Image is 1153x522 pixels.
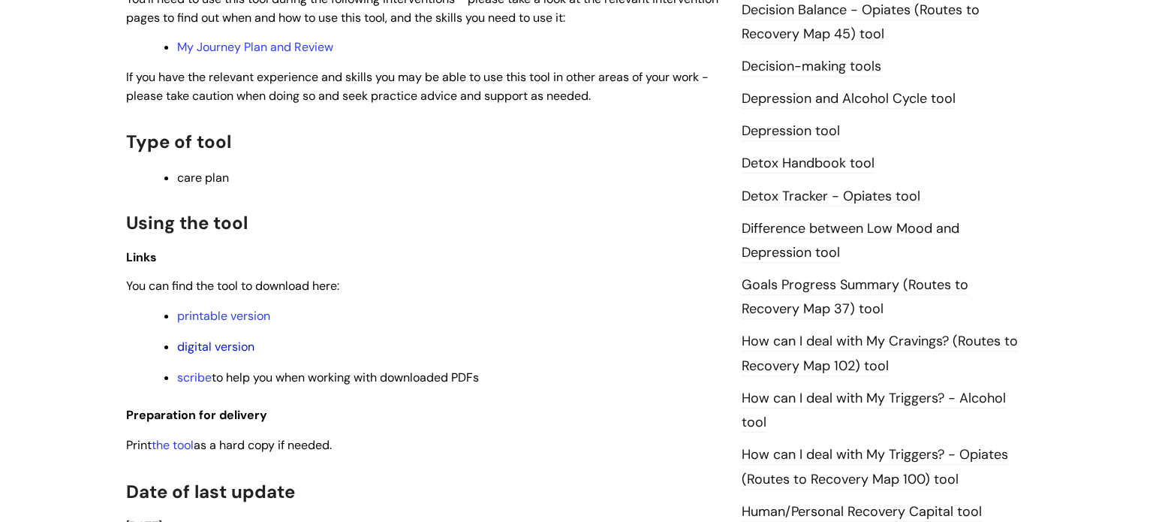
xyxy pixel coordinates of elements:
a: My Journey Plan and Review [177,39,333,55]
span: If you have the relevant experience and skills you may be able to use this tool in other areas of... [126,69,709,104]
a: Detox Tracker - Opiates tool [742,187,920,207]
a: Difference between Low Mood and Depression tool [742,219,959,263]
a: printable version [177,308,270,324]
a: Goals Progress Summary (Routes to Recovery Map 37) tool [742,276,968,319]
a: Decision-making tools [742,57,881,77]
span: to help you when working with downloaded PDFs [177,370,479,385]
a: How can I deal with My Triggers? - Opiates (Routes to Recovery Map 100) tool [742,445,1008,489]
span: Links [126,249,157,265]
a: Detox Handbook tool [742,154,875,173]
a: How can I deal with My Triggers? - Alcohol tool [742,389,1006,433]
span: care plan [177,170,229,186]
a: Human/Personal Recovery Capital tool [742,502,982,522]
a: the tool [152,437,194,453]
a: Depression tool [742,122,840,141]
span: Print as a hard copy if needed. [126,437,332,453]
a: scribe [177,370,212,385]
a: digital version [177,339,254,355]
span: You can find the tool to download here: [126,278,339,294]
span: Using the tool [126,211,248,234]
a: How can I deal with My Cravings? (Routes to Recovery Map 102) tool [742,332,1018,376]
span: Date of last update [126,480,295,503]
span: Type of tool [126,130,231,153]
span: Preparation for delivery [126,407,267,423]
a: Decision Balance - Opiates (Routes to Recovery Map 45) tool [742,1,980,44]
a: Depression and Alcohol Cycle tool [742,89,956,109]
